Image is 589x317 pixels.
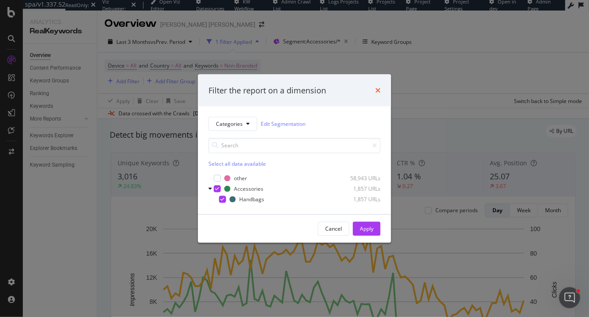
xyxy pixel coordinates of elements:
button: Apply [353,222,381,236]
div: 1,857 URLs [338,185,381,192]
input: Search [208,138,381,153]
div: Cancel [325,225,342,232]
a: Edit Segmentation [261,119,305,128]
button: Categories [208,117,257,131]
div: modal [198,74,391,243]
div: 58,943 URLs [338,175,381,182]
div: other [234,175,247,182]
span: Categories [216,120,243,128]
div: Filter the report on a dimension [208,85,326,96]
div: Apply [360,225,374,232]
div: times [375,85,381,96]
div: Handbags [239,196,264,203]
button: Cancel [318,222,349,236]
iframe: Intercom live chat [559,287,580,308]
div: Select all data available [208,160,381,168]
div: 1,857 URLs [338,196,381,203]
div: Accessories [234,185,263,192]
